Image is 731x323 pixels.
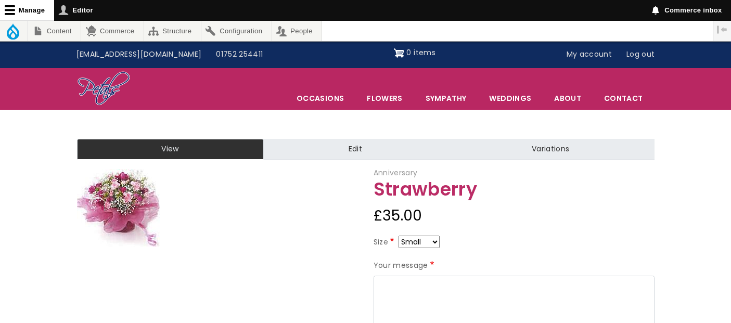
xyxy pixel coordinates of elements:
[478,87,542,109] span: Weddings
[69,139,662,160] nav: Tabs
[356,87,413,109] a: Flowers
[406,47,435,58] span: 0 items
[713,21,731,38] button: Vertical orientation
[543,87,592,109] a: About
[201,21,272,41] a: Configuration
[374,203,655,228] div: £35.00
[394,45,435,61] a: Shopping cart 0 items
[559,45,620,64] a: My account
[77,139,264,160] a: View
[394,45,404,61] img: Shopping cart
[272,21,322,41] a: People
[81,21,143,41] a: Commerce
[77,71,131,107] img: Home
[144,21,201,41] a: Structure
[593,87,653,109] a: Contact
[619,45,662,64] a: Log out
[264,139,447,160] a: Edit
[374,167,418,178] span: Anniversary
[415,87,478,109] a: Sympathy
[77,169,160,247] img: Strawberry
[374,236,396,249] label: Size
[286,87,355,109] span: Occasions
[28,21,81,41] a: Content
[209,45,270,64] a: 01752 254411
[447,139,654,160] a: Variations
[374,260,437,272] label: Your message
[374,179,655,200] h1: Strawberry
[69,45,209,64] a: [EMAIL_ADDRESS][DOMAIN_NAME]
